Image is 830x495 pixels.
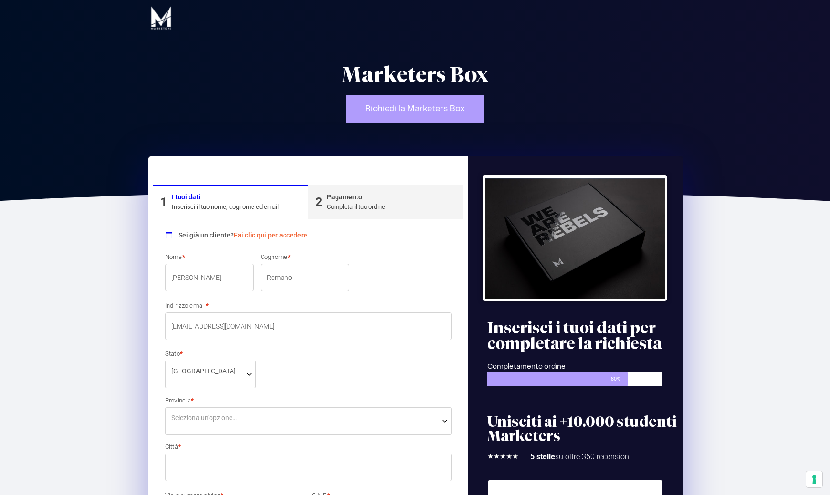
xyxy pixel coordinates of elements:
span: Completamento ordine [487,363,566,370]
label: Provincia [165,397,452,403]
label: Indirizzo email [165,302,452,309]
h2: Inserisci i tuoi dati per completare la richiesta [487,320,677,351]
span: Stato [165,361,256,388]
label: Cognome [261,254,349,260]
a: 1I tuoi datiInserisci il tuo nome, cognome ed email [153,185,308,219]
span: Provincia [165,407,452,435]
label: Stato [165,351,256,357]
h2: Unisciti ai +10.000 studenti Marketers [487,415,677,443]
i: ★ [487,451,494,462]
label: Nome [165,254,254,260]
span: Italia [171,366,250,376]
div: Sei già un cliente? [165,224,452,243]
i: ★ [506,451,512,462]
div: Completa il tuo ordine [327,202,385,212]
div: Pagamento [327,192,385,202]
span: Seleziona un'opzione… [171,413,237,423]
button: Le tue preferenze relative al consenso per le tecnologie di tracciamento [806,471,822,487]
span: Richiedi la Marketers Box [365,104,465,113]
h2: Marketers Box [243,64,587,85]
label: Città [165,443,452,450]
i: ★ [494,451,500,462]
div: 1 [160,193,167,211]
span: 80% [611,372,628,386]
a: 2PagamentoCompleta il tuo ordine [308,185,463,219]
div: 2 [315,193,322,211]
i: ★ [500,451,506,462]
i: ★ [512,451,518,462]
div: I tuoi dati [172,192,279,202]
div: Inserisci il tuo nome, cognome ed email [172,202,279,212]
div: 5/5 [487,451,518,462]
a: Fai clic qui per accedere [234,231,307,239]
a: Richiedi la Marketers Box [346,95,484,123]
